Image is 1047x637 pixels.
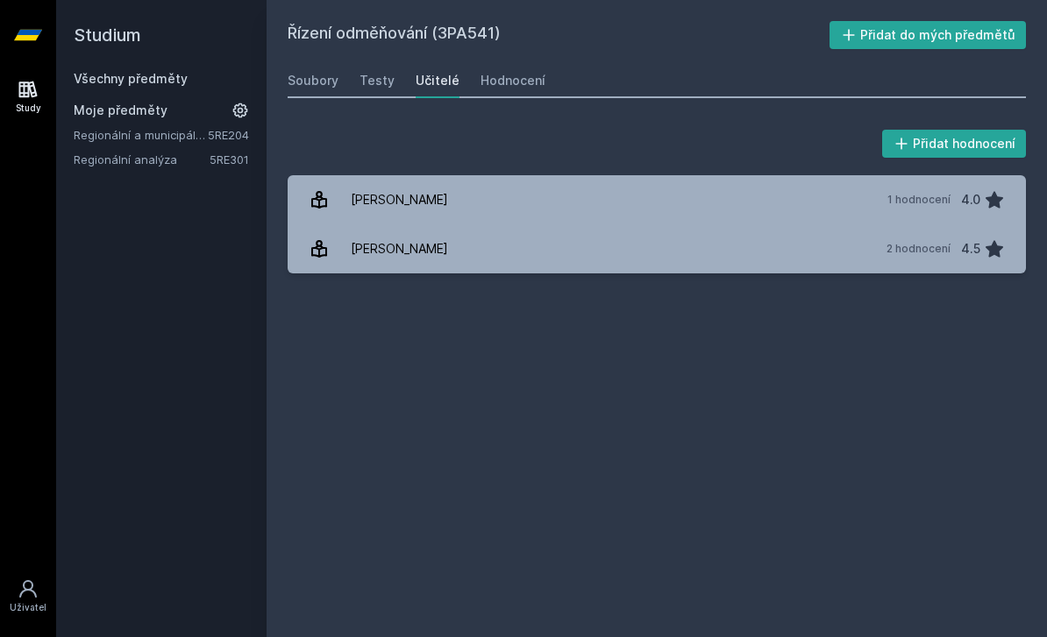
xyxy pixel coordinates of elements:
div: 2 hodnocení [887,242,951,256]
div: [PERSON_NAME] [351,182,448,217]
div: Uživatel [10,601,46,614]
div: Hodnocení [481,72,545,89]
a: Uživatel [4,570,53,623]
button: Přidat hodnocení [882,130,1027,158]
a: 5RE204 [208,128,249,142]
a: Všechny předměty [74,71,188,86]
a: Regionální a municipální ekonomie [74,126,208,144]
button: Přidat do mých předmětů [830,21,1027,49]
a: Testy [360,63,395,98]
a: [PERSON_NAME] 1 hodnocení 4.0 [288,175,1026,224]
div: 4.0 [961,182,980,217]
a: Učitelé [416,63,459,98]
span: Moje předměty [74,102,167,119]
a: [PERSON_NAME] 2 hodnocení 4.5 [288,224,1026,273]
div: [PERSON_NAME] [351,231,448,266]
a: Hodnocení [481,63,545,98]
a: 5RE301 [210,152,249,166]
div: Učitelé [416,72,459,89]
a: Soubory [288,63,338,98]
h2: Řízení odměňování (3PA541) [288,21,830,49]
div: Study [16,102,41,115]
a: Regionální analýza [74,151,210,168]
div: Soubory [288,72,338,89]
a: Study [4,70,53,124]
div: 1 hodnocení [887,193,951,207]
div: Testy [360,72,395,89]
div: 4.5 [961,231,980,266]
